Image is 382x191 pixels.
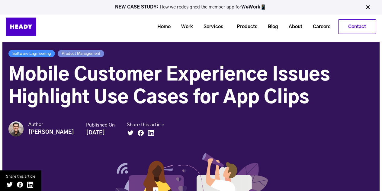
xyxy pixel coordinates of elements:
a: Contact [339,20,376,34]
strong: NEW CASE STUDY: [115,5,160,9]
small: Share this article [6,173,35,180]
a: Home [150,21,174,32]
a: Blog [260,21,281,32]
small: Published On [86,122,115,128]
small: Share this article [127,122,164,128]
strong: [PERSON_NAME] [28,130,74,135]
a: Work [174,21,196,32]
span: Mobile Customer Experience Issues Highlight Use Cases for App Clips [8,66,330,107]
img: app emoji [260,4,266,10]
a: Products [229,21,260,32]
a: Careers [305,21,333,32]
a: Product Management [58,50,104,57]
p: How we redesigned the member app for [3,4,379,10]
a: WeWork [241,5,260,9]
img: Heady_Logo_Web-01 (1) [6,18,36,36]
strong: [DATE] [86,130,105,136]
small: Author [28,121,74,128]
a: About [281,21,305,32]
img: Rahul Khosla [8,121,24,137]
div: Navigation Menu [51,19,376,34]
img: Close Bar [365,4,371,10]
a: Software Engineering [8,50,55,57]
a: Services [196,21,226,32]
